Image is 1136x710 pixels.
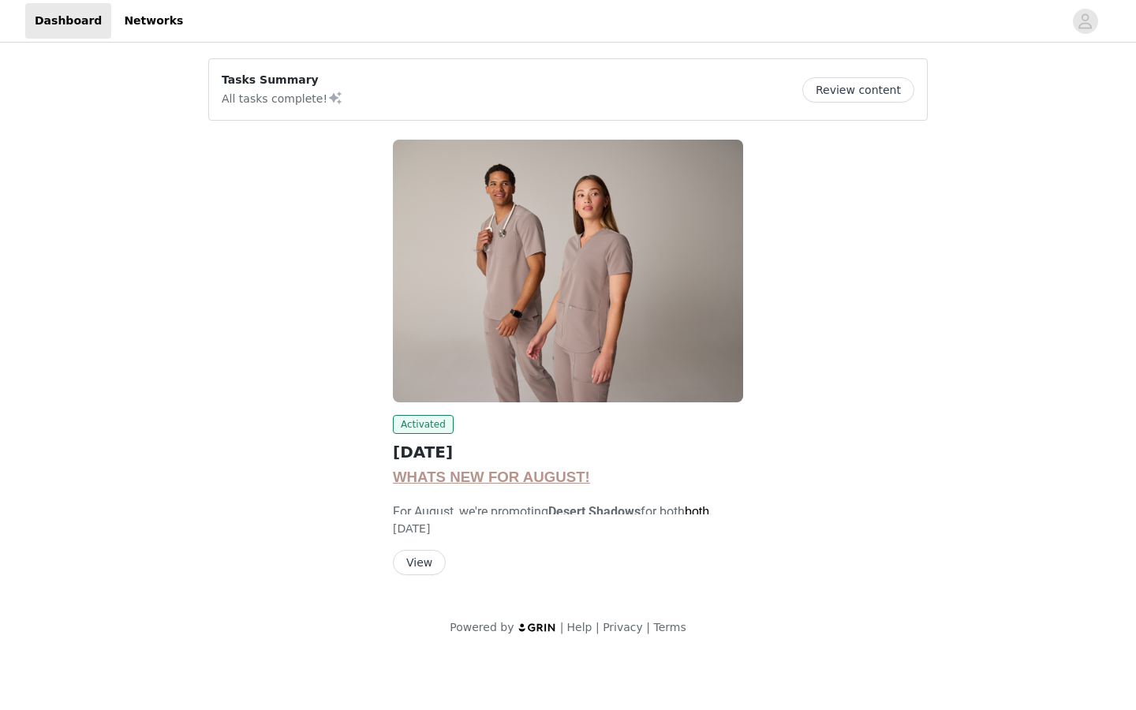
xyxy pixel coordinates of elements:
a: Help [567,621,592,633]
span: | [596,621,600,633]
span: | [646,621,650,633]
a: Terms [653,621,686,633]
img: Fabletics Scrubs [393,140,743,402]
a: Privacy [603,621,643,633]
span: WHATS NEW FOR AUGUST! [393,469,590,485]
img: logo [518,622,557,633]
a: Dashboard [25,3,111,39]
a: View [393,557,446,569]
p: Tasks Summary [222,72,343,88]
div: avatar [1078,9,1093,34]
p: All tasks complete! [222,88,343,107]
button: View [393,550,446,575]
span: Activated [393,415,454,434]
h2: [DATE] [393,440,743,464]
strong: Desert Shadows [548,504,641,519]
span: For August, we're promoting for both [393,504,709,538]
span: [DATE] [393,522,430,535]
a: Networks [114,3,192,39]
span: | [560,621,564,633]
span: Powered by [450,621,514,633]
button: Review content [802,77,914,103]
